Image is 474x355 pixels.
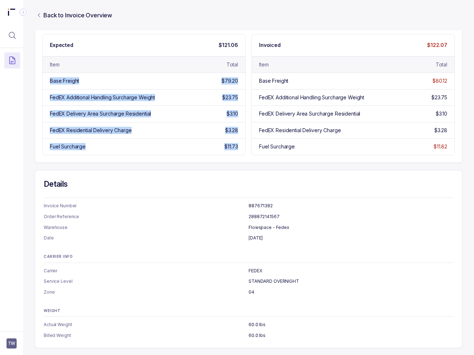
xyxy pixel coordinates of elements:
p: 887671382 [249,202,453,209]
div: Collapse Icon [19,8,27,17]
p: Flowspace - Fedex [249,224,453,231]
div: $80.12 [432,77,447,85]
ul: Information Summary [44,267,453,296]
div: $3.28 [225,127,238,134]
div: Item [259,61,268,68]
div: Total [436,61,447,68]
div: $3.10 [227,110,238,117]
div: FedEX Delivery Area Surcharge Residential [259,110,360,117]
div: FedEX Residential Delivery Charge [259,127,341,134]
button: Menu Icon Button DocumentTextIcon [4,52,20,68]
p: 60.0 lbs [249,321,453,328]
div: FedEX Delivery Area Surcharge Residential [50,110,151,117]
p: Invoiced [259,42,281,49]
p: Back to Invoice Overview [43,11,112,20]
div: FedEX Additional Handling Surcharge Weight [259,94,364,101]
div: Item [50,61,59,68]
p: 288872141567 [249,213,453,220]
p: Carrier [44,267,249,274]
ul: Information Summary [44,202,453,242]
a: Link Back to Invoice Overview [35,11,113,20]
button: User initials [7,338,17,348]
p: CARRIER INFO [44,255,453,259]
div: Base Freight [259,77,288,85]
div: $79.20 [221,77,238,85]
p: [DATE] [249,234,453,242]
div: $3.28 [434,127,447,134]
div: Fuel Surcharge [50,143,86,150]
p: $121.06 [219,42,238,49]
p: Order Reference [44,213,249,220]
div: Fuel Surcharge [259,143,295,150]
p: Service Level [44,278,249,285]
p: 60.0 lbs [249,332,453,339]
p: Actual Weight [44,321,249,328]
p: Zone [44,289,249,296]
div: FedEX Additional Handling Surcharge Weight [50,94,155,101]
ul: Information Summary [44,321,453,339]
p: STANDARD OVERNIGHT [249,278,453,285]
p: Invoice Number [44,202,249,209]
div: $23.75 [431,94,447,101]
div: $11.82 [434,143,447,150]
p: Expected [50,42,73,49]
h4: Details [44,179,453,189]
p: Billed Weight [44,332,249,339]
p: $122.07 [427,42,447,49]
div: $23.75 [222,94,238,101]
p: Date [44,234,249,242]
div: Total [227,61,238,68]
p: Warehouse [44,224,249,231]
div: FedEX Residential Delivery Charge [50,127,132,134]
div: $11.73 [224,143,238,150]
button: Menu Icon Button MagnifyingGlassIcon [4,27,20,43]
p: WEIGHT [44,309,453,313]
div: Base Freight [50,77,79,85]
div: $3.10 [436,110,447,117]
p: FEDEX [249,267,453,274]
p: 04 [249,289,453,296]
